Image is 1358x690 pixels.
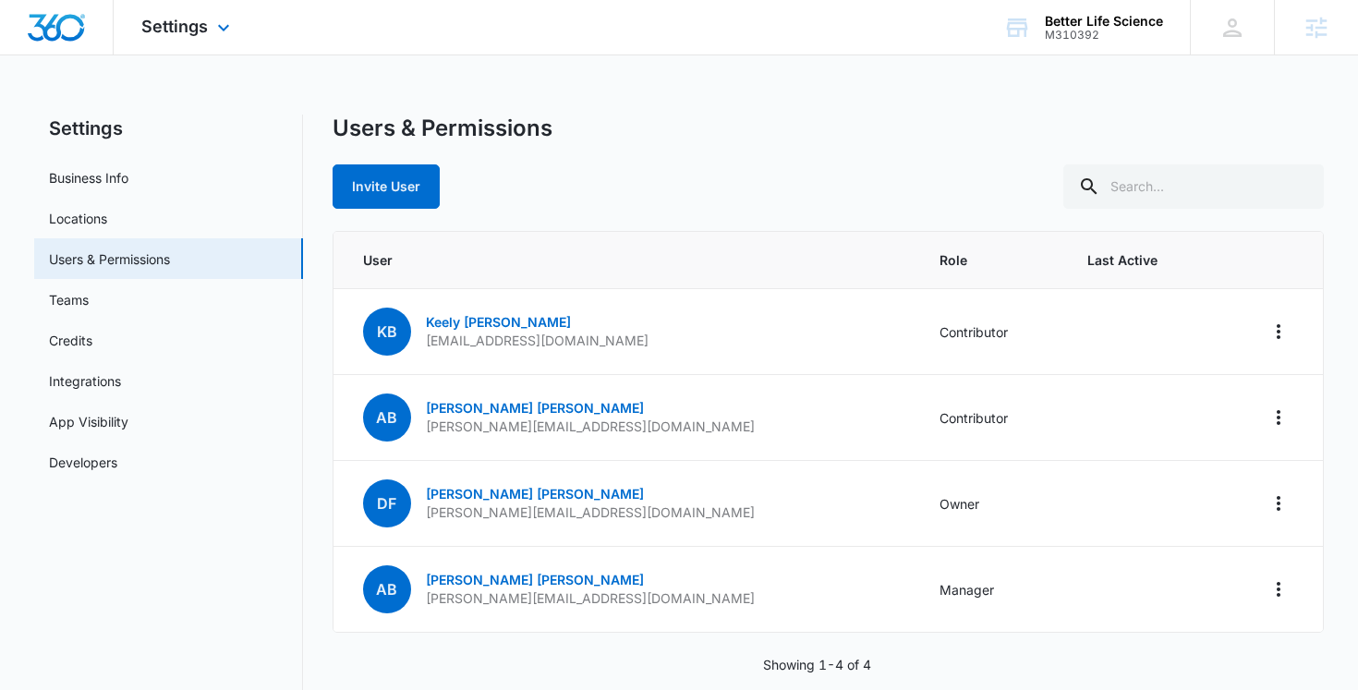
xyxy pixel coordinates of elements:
[49,168,128,188] a: Business Info
[917,547,1066,633] td: Manager
[426,400,644,416] a: [PERSON_NAME] [PERSON_NAME]
[1045,14,1163,29] div: account name
[49,209,107,228] a: Locations
[1045,29,1163,42] div: account id
[49,412,128,431] a: App Visibility
[426,503,755,522] p: [PERSON_NAME][EMAIL_ADDRESS][DOMAIN_NAME]
[141,17,208,36] span: Settings
[363,250,895,270] span: User
[363,582,411,598] a: AB
[363,308,411,356] span: KB
[49,371,121,391] a: Integrations
[1264,575,1293,604] button: Actions
[49,290,89,309] a: Teams
[917,289,1066,375] td: Contributor
[1264,489,1293,518] button: Actions
[1264,317,1293,346] button: Actions
[426,314,571,330] a: Keely [PERSON_NAME]
[49,331,92,350] a: Credits
[333,115,552,142] h1: Users & Permissions
[49,249,170,269] a: Users & Permissions
[426,418,755,436] p: [PERSON_NAME][EMAIL_ADDRESS][DOMAIN_NAME]
[426,589,755,608] p: [PERSON_NAME][EMAIL_ADDRESS][DOMAIN_NAME]
[426,332,649,350] p: [EMAIL_ADDRESS][DOMAIN_NAME]
[363,324,411,340] a: KB
[940,250,1044,270] span: Role
[363,410,411,426] a: AB
[1063,164,1324,209] input: Search...
[363,393,411,442] span: AB
[363,565,411,613] span: AB
[1264,403,1293,432] button: Actions
[363,479,411,527] span: DF
[333,178,440,194] a: Invite User
[333,164,440,209] button: Invite User
[363,496,411,512] a: DF
[763,655,871,674] p: Showing 1-4 of 4
[1087,250,1194,270] span: Last Active
[49,453,117,472] a: Developers
[917,461,1066,547] td: Owner
[426,572,644,587] a: [PERSON_NAME] [PERSON_NAME]
[917,375,1066,461] td: Contributor
[34,115,303,142] h2: Settings
[426,486,644,502] a: [PERSON_NAME] [PERSON_NAME]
